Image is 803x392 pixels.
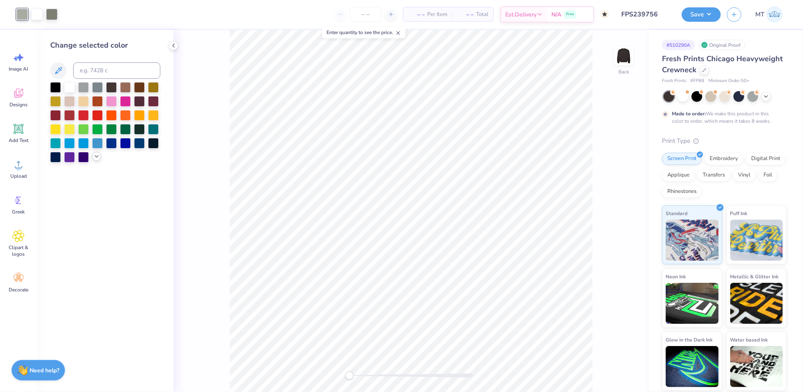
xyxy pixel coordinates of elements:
[708,78,750,85] span: Minimum Order: 50 +
[662,186,702,198] div: Rhinestones
[697,169,730,181] div: Transfers
[349,7,382,22] input: – –
[551,10,561,19] span: N/A
[704,153,743,165] div: Embroidery
[616,48,632,64] img: Back
[408,10,425,19] span: – –
[9,101,28,108] span: Designs
[666,346,719,387] img: Glow in the Dark Ink
[505,10,537,19] span: Est. Delivery
[766,6,783,23] img: Michelle Tapire
[10,173,27,179] span: Upload
[662,136,787,146] div: Print Type
[427,10,447,19] span: Per Item
[345,371,354,380] div: Accessibility label
[12,209,25,215] span: Greek
[666,272,686,281] span: Neon Ink
[457,10,474,19] span: – –
[672,110,706,117] strong: Made to order:
[730,346,783,387] img: Water based Ink
[730,220,783,261] img: Puff Ink
[9,137,28,144] span: Add Text
[73,62,160,79] input: e.g. 7428 c
[666,335,713,344] span: Glow in the Dark Ink
[730,283,783,324] img: Metallic & Glitter Ink
[755,10,764,19] span: MT
[566,11,574,17] span: Free
[730,335,768,344] span: Water based Ink
[662,54,783,75] span: Fresh Prints Chicago Heavyweight Crewneck
[682,7,721,22] button: Save
[618,68,629,76] div: Back
[5,244,32,257] span: Clipart & logos
[752,6,787,23] a: MT
[322,27,405,38] div: Enter quantity to see the price.
[690,78,704,85] span: # FP88
[730,272,779,281] span: Metallic & Glitter Ink
[615,6,676,23] input: Untitled Design
[666,209,687,218] span: Standard
[662,153,702,165] div: Screen Print
[662,78,686,85] span: Fresh Prints
[662,169,695,181] div: Applique
[666,283,719,324] img: Neon Ink
[730,209,747,218] span: Puff Ink
[733,169,756,181] div: Vinyl
[476,10,488,19] span: Total
[9,287,28,293] span: Decorate
[666,220,719,261] img: Standard
[758,169,778,181] div: Foil
[699,40,745,50] div: Original Proof
[746,153,786,165] div: Digital Print
[662,40,695,50] div: # 510290A
[672,110,773,125] div: We make this product in this color to order, which means it takes 8 weeks.
[30,367,60,374] strong: Need help?
[50,40,160,51] div: Change selected color
[9,66,28,72] span: Image AI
